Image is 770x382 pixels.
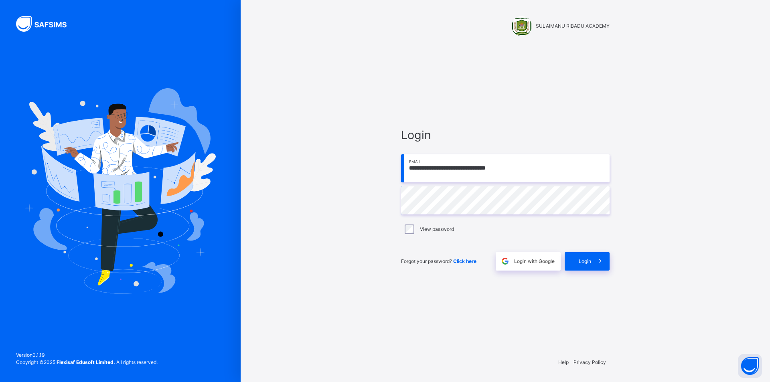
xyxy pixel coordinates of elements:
img: google.396cfc9801f0270233282035f929180a.svg [500,257,510,266]
span: Login [401,126,610,144]
span: Login [579,258,591,265]
img: Hero Image [25,88,216,293]
span: Login with Google [514,258,555,265]
span: Copyright © 2025 All rights reserved. [16,359,158,365]
a: Click here [453,258,476,264]
a: Help [558,359,569,365]
strong: Flexisaf Edusoft Limited. [57,359,115,365]
a: Privacy Policy [573,359,606,365]
label: View password [420,226,454,233]
button: Open asap [738,354,762,378]
span: Forgot your password? [401,258,476,264]
span: Version 0.1.19 [16,352,158,359]
span: SULAIMANU RIBADU ACADEMY [536,22,610,30]
img: SAFSIMS Logo [16,16,76,32]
